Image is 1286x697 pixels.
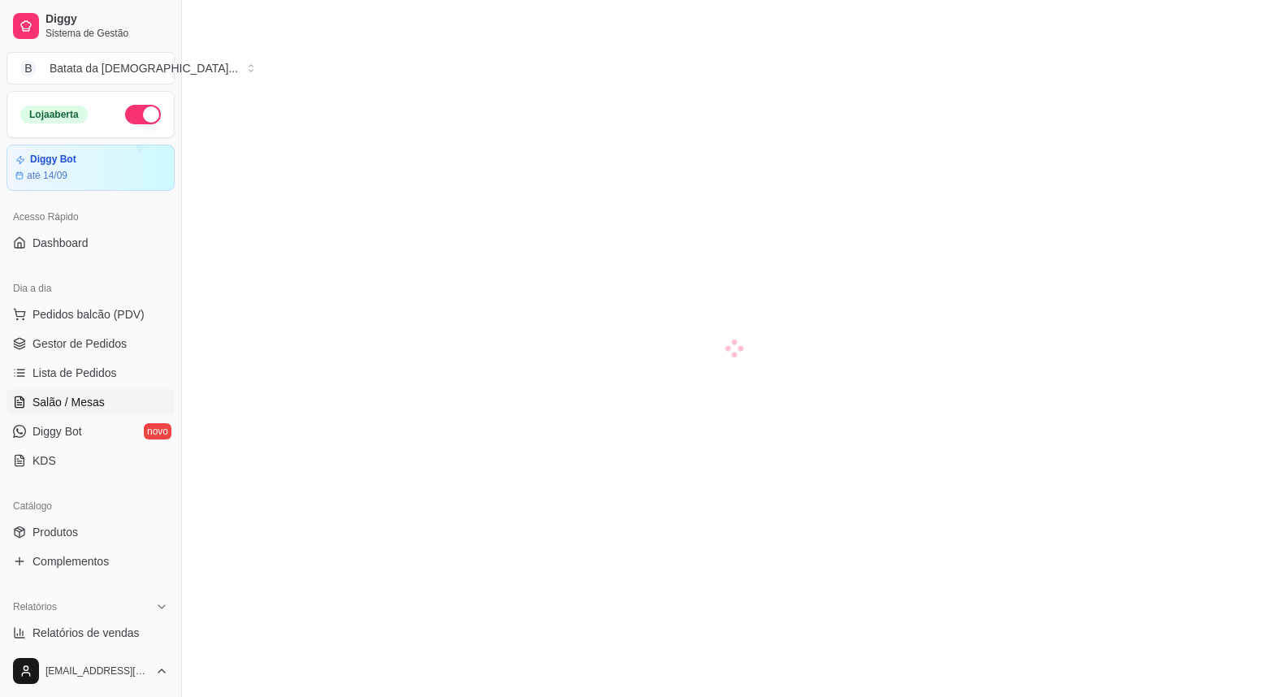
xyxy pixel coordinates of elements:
button: Alterar Status [125,105,161,124]
span: Produtos [32,524,78,540]
article: até 14/09 [27,169,67,182]
span: Sistema de Gestão [45,27,168,40]
span: [EMAIL_ADDRESS][DOMAIN_NAME] [45,665,149,678]
span: Diggy [45,12,168,27]
a: Diggy Botaté 14/09 [6,145,175,191]
span: Pedidos balcão (PDV) [32,306,145,323]
a: Dashboard [6,230,175,256]
a: Gestor de Pedidos [6,331,175,357]
a: Produtos [6,519,175,545]
span: Salão / Mesas [32,394,105,410]
a: DiggySistema de Gestão [6,6,175,45]
span: Gestor de Pedidos [32,336,127,352]
span: Lista de Pedidos [32,365,117,381]
a: Complementos [6,548,175,574]
div: Batata da [DEMOGRAPHIC_DATA] ... [50,60,238,76]
div: Catálogo [6,493,175,519]
div: Acesso Rápido [6,204,175,230]
button: Pedidos balcão (PDV) [6,301,175,327]
button: [EMAIL_ADDRESS][DOMAIN_NAME] [6,652,175,691]
span: Relatórios de vendas [32,625,140,641]
span: KDS [32,452,56,469]
span: Diggy Bot [32,423,82,439]
span: Complementos [32,553,109,569]
a: Salão / Mesas [6,389,175,415]
div: Dia a dia [6,275,175,301]
span: B [20,60,37,76]
div: Loja aberta [20,106,88,123]
span: Relatórios [13,600,57,613]
article: Diggy Bot [30,154,76,166]
a: Diggy Botnovo [6,418,175,444]
a: KDS [6,448,175,474]
span: Dashboard [32,235,89,251]
a: Relatórios de vendas [6,620,175,646]
a: Lista de Pedidos [6,360,175,386]
button: Select a team [6,52,175,84]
